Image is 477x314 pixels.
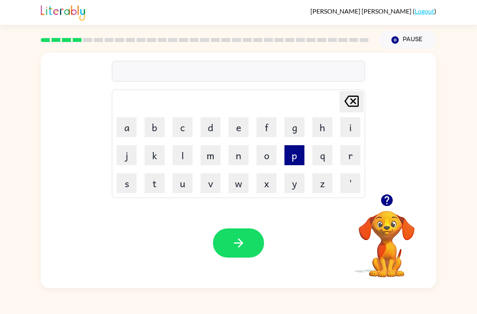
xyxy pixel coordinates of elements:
button: x [256,173,276,193]
button: i [340,117,360,137]
button: k [145,145,165,165]
button: l [173,145,193,165]
a: Logout [415,7,434,15]
button: w [229,173,248,193]
button: Pause [378,31,436,49]
button: b [145,117,165,137]
button: j [117,145,137,165]
video: Your browser must support playing .mp4 files to use Literably. Please try using another browser. [347,198,427,278]
button: m [201,145,221,165]
div: ( ) [310,7,436,15]
button: z [312,173,332,193]
button: v [201,173,221,193]
button: u [173,173,193,193]
button: n [229,145,248,165]
button: a [117,117,137,137]
button: p [284,145,304,165]
button: s [117,173,137,193]
button: g [284,117,304,137]
button: c [173,117,193,137]
span: [PERSON_NAME] [PERSON_NAME] [310,7,413,15]
button: d [201,117,221,137]
button: t [145,173,165,193]
button: ' [340,173,360,193]
button: e [229,117,248,137]
img: Literably [41,3,85,21]
button: r [340,145,360,165]
button: q [312,145,332,165]
button: y [284,173,304,193]
button: f [256,117,276,137]
button: h [312,117,332,137]
button: o [256,145,276,165]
